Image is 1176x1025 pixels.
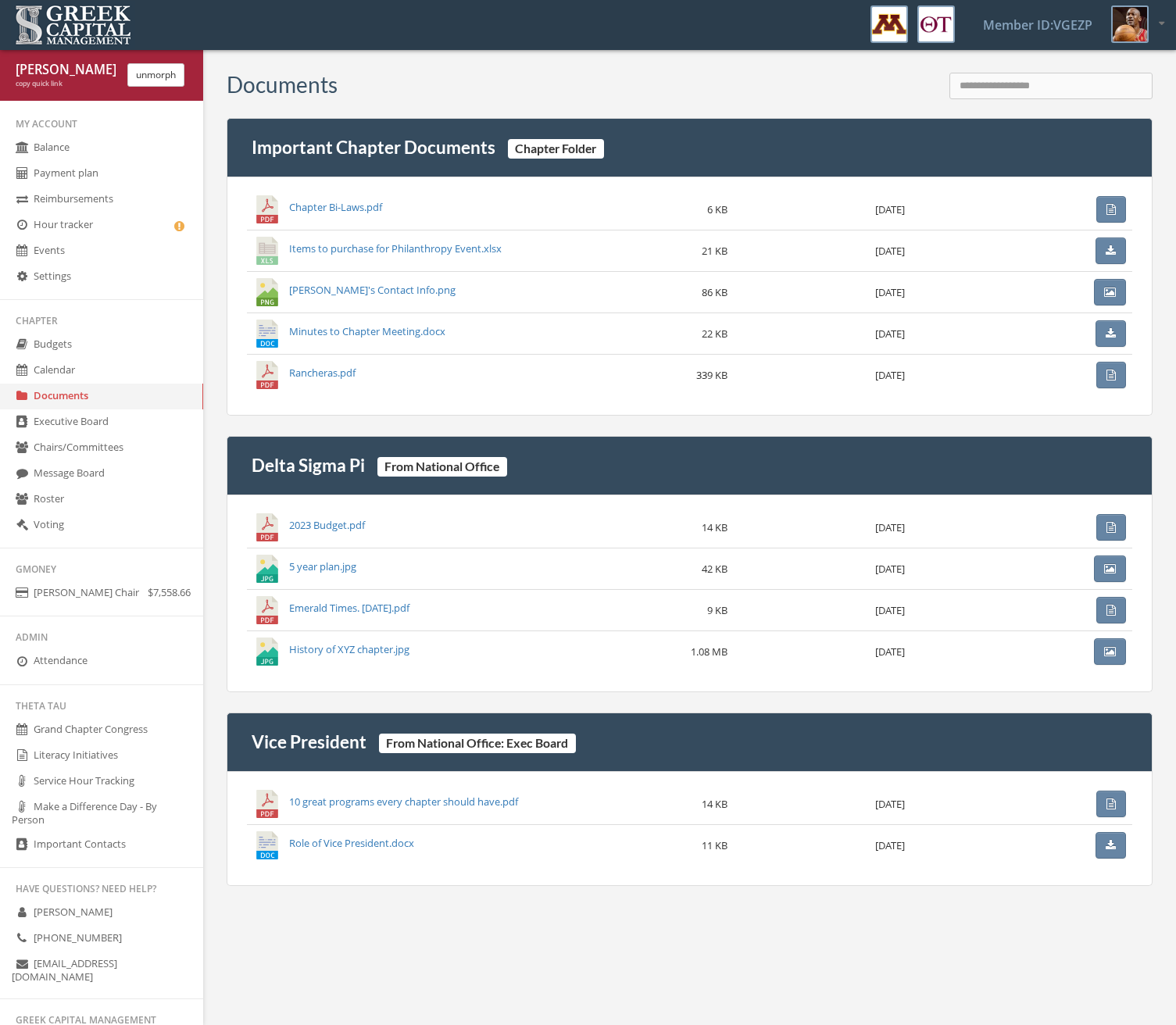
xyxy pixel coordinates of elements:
[702,520,727,534] span: 14 KB
[289,366,356,380] a: Rancheras.pdf
[875,285,905,299] span: [DATE]
[875,562,905,576] span: [DATE]
[691,645,727,659] span: 1.08 MB
[289,200,382,214] a: Chapter Bi-Laws.pdf
[252,137,495,158] a: Important Chapter Documents
[875,202,905,216] span: [DATE]
[875,797,905,811] span: [DATE]
[508,139,604,159] span: Chapter Folder
[289,559,356,573] a: 5 year plan.jpg
[702,562,727,576] span: 42 KB
[289,836,414,850] a: Role of Vice President.docx
[253,513,281,541] img: 2023 Budget.pdf
[148,587,191,598] span: $7,558.66
[875,603,905,617] span: [DATE]
[253,831,281,859] img: Role of Vice President.docx
[875,645,905,659] span: [DATE]
[289,795,518,809] a: 10 great programs every chapter should have.pdf
[702,838,727,852] span: 11 KB
[702,797,727,811] span: 14 KB
[16,61,116,79] div: [PERSON_NAME] Jordan
[289,642,409,656] a: History of XYZ chapter.jpg
[702,244,727,258] span: 21 KB
[289,241,502,255] a: Items to purchase for Philanthropy Event.xlsx
[227,73,338,97] h3: Documents
[875,838,905,852] span: [DATE]
[253,278,281,306] img: Jeremy's Contact Info.png
[127,63,184,87] button: unmorph
[875,244,905,258] span: [DATE]
[34,905,113,919] span: [PERSON_NAME]
[379,734,576,753] span: From National Office: Exec Board
[875,520,905,534] span: [DATE]
[253,555,281,583] img: 5 year plan.jpg
[707,202,727,216] span: 6 KB
[253,320,281,348] img: Minutes to Chapter Meeting.docx
[875,327,905,341] span: [DATE]
[253,361,281,389] img: Rancheras.pdf
[252,731,366,752] a: Vice President
[707,603,727,617] span: 9 KB
[253,237,281,265] img: Items to purchase for Philanthropy Event.xlsx
[252,455,365,476] a: Delta Sigma Pi
[702,327,727,341] span: 22 KB
[289,518,365,532] a: 2023 Budget.pdf
[253,790,281,818] img: 10 great programs every chapter should have.pdf
[289,324,445,338] a: Minutes to Chapter Meeting.docx
[16,79,116,89] div: copy quick link
[289,283,456,297] a: [PERSON_NAME]'s Contact Info.png
[875,368,905,382] span: [DATE]
[253,596,281,624] img: Emerald Times. December 2024.pdf
[289,601,409,615] a: Emerald Times. [DATE].pdf
[964,1,1111,49] a: Member ID: VGEZP
[702,285,727,299] span: 86 KB
[696,368,727,382] span: 339 KB
[253,637,281,666] img: History of XYZ chapter.jpg
[253,195,281,223] img: Chapter Bi-Laws.pdf
[377,457,507,477] span: From National Office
